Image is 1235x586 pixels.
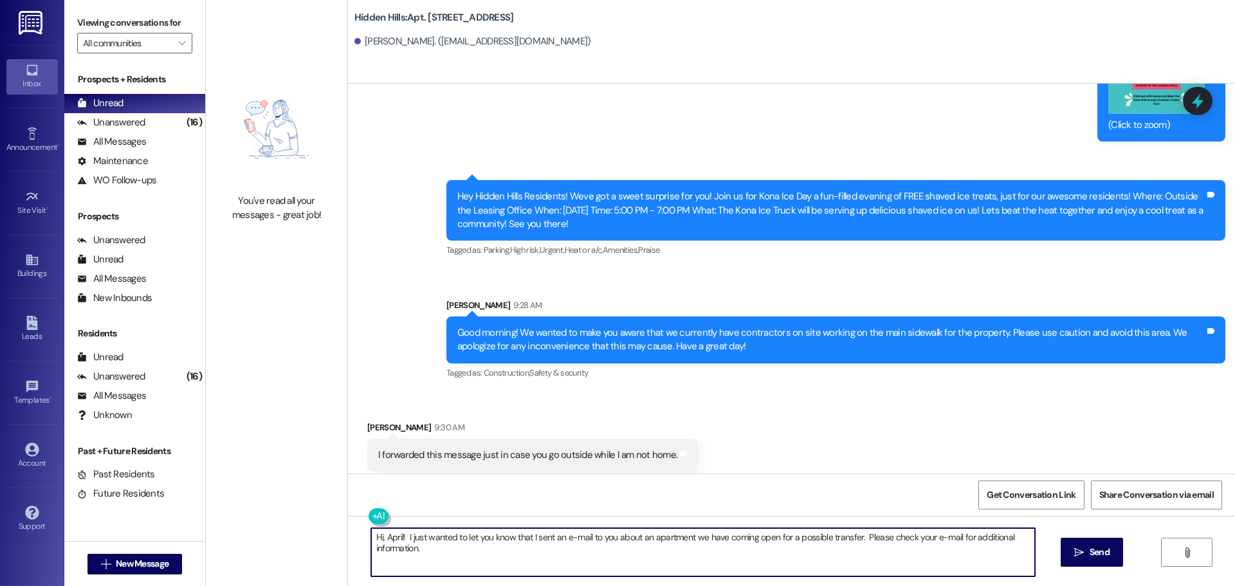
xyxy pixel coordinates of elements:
div: Unanswered [77,233,145,247]
div: [PERSON_NAME] [367,421,698,439]
span: Share Conversation via email [1099,488,1214,502]
i:  [178,38,185,48]
span: • [46,204,48,213]
div: Prospects + Residents [64,73,205,86]
div: Hey Hidden Hills Residents! Weve got a sweet surprise for you! Join us for Kona Ice Day a fun-fil... [457,190,1205,231]
div: 9:30 AM [431,421,464,434]
span: New Message [116,557,169,571]
div: Past + Future Residents [64,444,205,458]
button: Get Conversation Link [978,481,1084,509]
span: Praise [638,244,659,255]
span: Safety & security [529,367,588,378]
div: Tagged as: [446,241,1225,259]
div: I forwarded this message just in case you go outside while I am not home. [378,448,677,462]
div: WO Follow-ups [77,174,156,187]
button: New Message [87,554,183,574]
div: [PERSON_NAME]. ([EMAIL_ADDRESS][DOMAIN_NAME]) [354,35,591,48]
div: Unread [77,351,123,364]
div: 9:28 AM [510,298,542,312]
div: (Click to zoom) [1108,118,1205,132]
b: Hidden Hills: Apt. [STREET_ADDRESS] [354,11,514,24]
a: Inbox [6,59,58,94]
div: Unanswered [77,370,145,383]
div: (16) [183,367,205,387]
a: Leads [6,312,58,347]
span: • [57,141,59,150]
textarea: Hi, April! I just wanted to let you know that I sent an e-mail to you about an apartment we have ... [371,528,1035,576]
div: Unread [77,253,123,266]
span: Send [1090,545,1110,559]
span: Urgent , [540,244,564,255]
div: Maintenance [77,154,148,168]
label: Viewing conversations for [77,13,192,33]
span: High risk , [510,244,540,255]
div: Residents [64,327,205,340]
div: Unknown [77,408,132,422]
a: Support [6,502,58,536]
div: Prospects [64,210,205,223]
div: Unanswered [77,116,145,129]
div: Good morning! We wanted to make you aware that we currently have contractors on site working on t... [457,326,1205,354]
span: Construction , [484,367,530,378]
img: ResiDesk Logo [19,11,45,35]
a: Account [6,439,58,473]
i:  [101,559,111,569]
a: Site Visit • [6,186,58,221]
span: Heat or a/c , [565,244,603,255]
button: Send [1061,538,1123,567]
span: Amenities , [603,244,639,255]
div: Unread [77,96,123,110]
div: All Messages [77,389,146,403]
input: All communities [83,33,172,53]
span: • [50,394,51,403]
div: Tagged as: [446,363,1225,382]
i:  [1074,547,1084,558]
button: Share Conversation via email [1091,481,1222,509]
div: All Messages [77,272,146,286]
div: [PERSON_NAME] [446,298,1225,316]
a: Buildings [6,249,58,284]
div: Past Residents [77,468,155,481]
img: empty-state [220,71,333,188]
span: Parking , [484,244,510,255]
div: New Inbounds [77,291,152,305]
i:  [1182,547,1192,558]
div: (16) [183,113,205,133]
div: All Messages [77,135,146,149]
div: Future Residents [77,487,164,500]
span: Get Conversation Link [987,488,1075,502]
a: Templates • [6,376,58,410]
div: You've read all your messages - great job! [220,194,333,222]
div: Tagged as: [367,472,698,490]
